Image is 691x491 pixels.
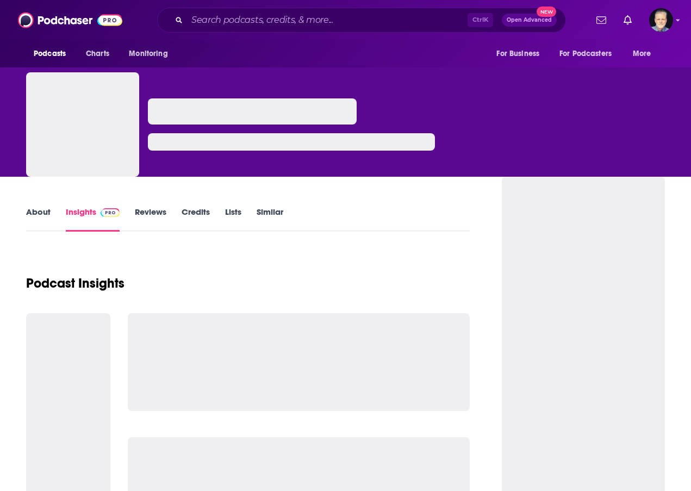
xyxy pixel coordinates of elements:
[121,43,182,64] button: open menu
[496,46,539,61] span: For Business
[507,17,552,23] span: Open Advanced
[225,207,241,232] a: Lists
[101,208,120,217] img: Podchaser Pro
[559,46,612,61] span: For Podcasters
[34,46,66,61] span: Podcasts
[129,46,167,61] span: Monitoring
[66,207,120,232] a: InsightsPodchaser Pro
[552,43,627,64] button: open menu
[619,11,636,29] a: Show notifications dropdown
[18,10,122,30] img: Podchaser - Follow, Share and Rate Podcasts
[592,11,611,29] a: Show notifications dropdown
[649,8,673,32] img: User Profile
[649,8,673,32] button: Show profile menu
[625,43,665,64] button: open menu
[633,46,651,61] span: More
[79,43,116,64] a: Charts
[182,207,210,232] a: Credits
[26,275,124,291] h1: Podcast Insights
[26,207,51,232] a: About
[257,207,283,232] a: Similar
[537,7,556,17] span: New
[502,14,557,27] button: Open AdvancedNew
[26,43,80,64] button: open menu
[86,46,109,61] span: Charts
[157,8,566,33] div: Search podcasts, credits, & more...
[135,207,166,232] a: Reviews
[187,11,468,29] input: Search podcasts, credits, & more...
[468,13,493,27] span: Ctrl K
[489,43,553,64] button: open menu
[649,8,673,32] span: Logged in as JonesLiterary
